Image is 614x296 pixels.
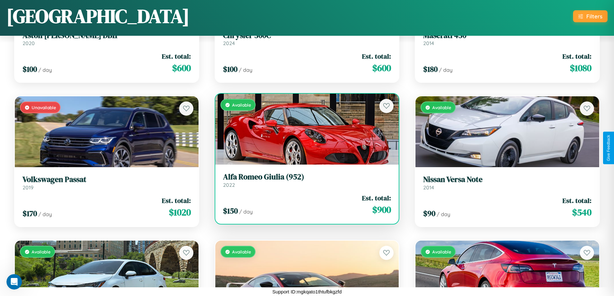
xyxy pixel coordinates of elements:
[6,3,190,29] h1: [GEOGRAPHIC_DATA]
[23,175,191,191] a: Volkswagen Passat2019
[439,67,453,73] span: / day
[223,64,238,74] span: $ 100
[586,13,602,20] div: Filters
[372,62,391,74] span: $ 600
[562,196,591,205] span: Est. total:
[272,287,342,296] p: Support ID: mgkqato1thtufbkgzfd
[432,249,451,254] span: Available
[239,67,252,73] span: / day
[362,52,391,61] span: Est. total:
[223,182,235,188] span: 2022
[23,31,191,40] h3: Aston [PERSON_NAME] DB11
[172,62,191,74] span: $ 600
[6,274,22,290] iframe: Intercom live chat
[23,184,34,191] span: 2019
[223,31,391,47] a: Chrysler 300C2024
[570,62,591,74] span: $ 1080
[239,208,253,215] span: / day
[162,196,191,205] span: Est. total:
[23,40,35,46] span: 2020
[423,184,434,191] span: 2014
[38,67,52,73] span: / day
[169,206,191,219] span: $ 1020
[437,211,450,217] span: / day
[23,64,37,74] span: $ 100
[223,172,391,182] h3: Alfa Romeo Giulia (952)
[223,205,238,216] span: $ 150
[423,64,438,74] span: $ 180
[223,172,391,188] a: Alfa Romeo Giulia (952)2022
[573,10,608,22] button: Filters
[423,175,591,191] a: Nissan Versa Note2014
[162,52,191,61] span: Est. total:
[23,175,191,184] h3: Volkswagen Passat
[423,40,434,46] span: 2014
[23,208,37,219] span: $ 170
[562,52,591,61] span: Est. total:
[38,211,52,217] span: / day
[372,203,391,216] span: $ 900
[223,40,235,46] span: 2024
[232,249,251,254] span: Available
[432,105,451,110] span: Available
[423,175,591,184] h3: Nissan Versa Note
[606,135,611,161] div: Give Feedback
[232,102,251,108] span: Available
[362,193,391,203] span: Est. total:
[423,31,591,47] a: Maserati 4302014
[423,208,435,219] span: $ 90
[23,31,191,47] a: Aston [PERSON_NAME] DB112020
[572,206,591,219] span: $ 540
[32,105,56,110] span: Unavailable
[32,249,51,254] span: Available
